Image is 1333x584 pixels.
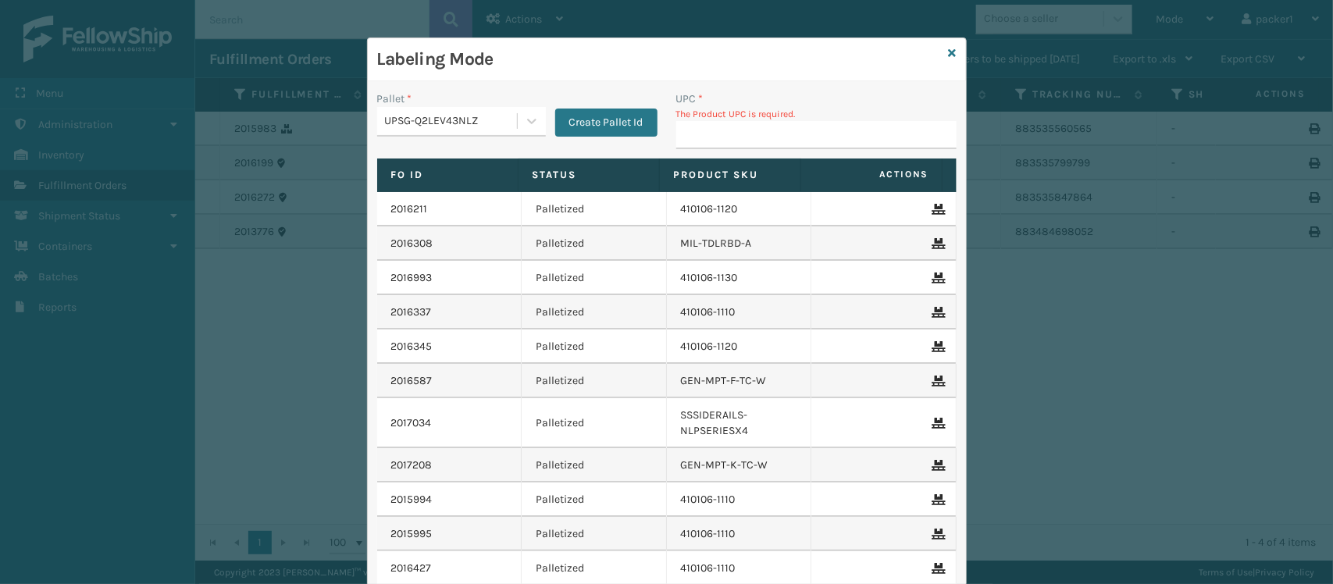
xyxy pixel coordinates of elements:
[522,517,667,551] td: Palletized
[932,529,942,539] i: Remove From Pallet
[667,295,812,329] td: 410106-1110
[391,561,432,576] a: 2016427
[667,364,812,398] td: GEN-MPT-F-TC-W
[522,448,667,483] td: Palletized
[522,295,667,329] td: Palletized
[932,204,942,215] i: Remove From Pallet
[932,494,942,505] i: Remove From Pallet
[932,238,942,249] i: Remove From Pallet
[667,192,812,226] td: 410106-1120
[522,329,667,364] td: Palletized
[932,460,942,471] i: Remove From Pallet
[377,91,412,107] label: Pallet
[555,109,658,137] button: Create Pallet Id
[676,91,704,107] label: UPC
[522,226,667,261] td: Palletized
[932,563,942,574] i: Remove From Pallet
[667,261,812,295] td: 410106-1130
[667,398,812,448] td: SSSIDERAILS-NLPSERIESX4
[391,373,433,389] a: 2016587
[377,48,943,71] h3: Labeling Mode
[667,483,812,517] td: 410106-1110
[674,168,786,182] label: Product SKU
[806,162,939,187] span: Actions
[391,168,504,182] label: Fo Id
[667,448,812,483] td: GEN-MPT-K-TC-W
[932,418,942,429] i: Remove From Pallet
[522,364,667,398] td: Palletized
[522,483,667,517] td: Palletized
[522,261,667,295] td: Palletized
[932,307,942,318] i: Remove From Pallet
[385,113,519,130] div: UPSG-Q2LEV43NLZ
[391,526,433,542] a: 2015995
[667,226,812,261] td: MIL-TDLRBD-A
[533,168,645,182] label: Status
[676,107,957,121] p: The Product UPC is required.
[932,272,942,283] i: Remove From Pallet
[391,270,433,286] a: 2016993
[391,201,428,217] a: 2016211
[667,329,812,364] td: 410106-1120
[522,192,667,226] td: Palletized
[932,376,942,386] i: Remove From Pallet
[932,341,942,352] i: Remove From Pallet
[391,304,432,320] a: 2016337
[522,398,667,448] td: Palletized
[667,517,812,551] td: 410106-1110
[391,415,432,431] a: 2017034
[391,236,433,251] a: 2016308
[391,458,433,473] a: 2017208
[391,492,433,507] a: 2015994
[391,339,433,354] a: 2016345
